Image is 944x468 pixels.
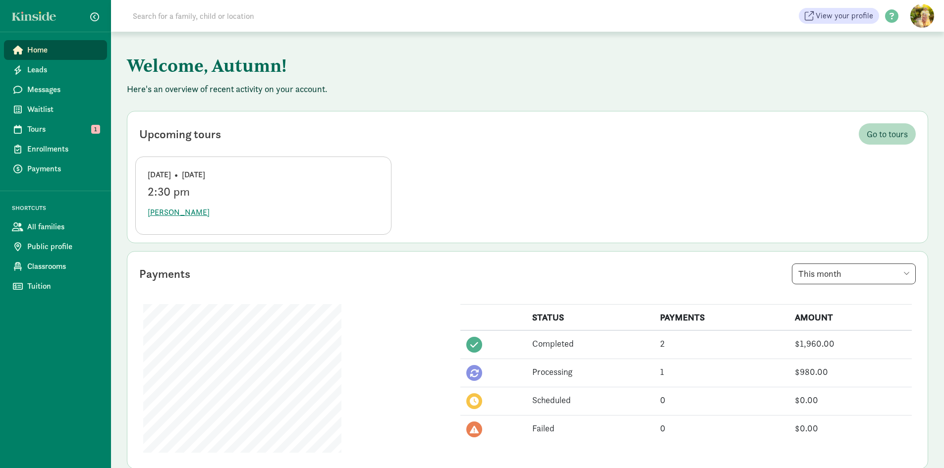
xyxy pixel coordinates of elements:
[4,217,107,237] a: All families
[799,8,879,24] a: View your profile
[27,104,99,115] span: Waitlist
[27,260,99,272] span: Classrooms
[139,125,221,143] div: Upcoming tours
[27,84,99,96] span: Messages
[4,100,107,119] a: Waitlist
[660,393,783,407] div: 0
[795,337,906,350] div: $1,960.00
[148,203,210,222] button: [PERSON_NAME]
[27,241,99,253] span: Public profile
[660,337,783,350] div: 2
[532,365,648,378] div: Processing
[859,123,916,145] a: Go to tours
[148,169,379,181] div: [DATE] • [DATE]
[816,10,873,22] span: View your profile
[148,207,210,218] span: [PERSON_NAME]
[789,305,912,331] th: AMOUNT
[4,80,107,100] a: Messages
[91,125,100,134] span: 1
[127,6,405,26] input: Search for a family, child or location
[867,127,908,141] span: Go to tours
[4,40,107,60] a: Home
[654,305,789,331] th: PAYMENTS
[795,421,906,435] div: $0.00
[660,421,783,435] div: 0
[4,257,107,276] a: Classrooms
[894,420,944,468] iframe: Chat Widget
[4,237,107,257] a: Public profile
[4,276,107,296] a: Tuition
[532,337,648,350] div: Completed
[4,159,107,179] a: Payments
[532,421,648,435] div: Failed
[27,64,99,76] span: Leads
[27,44,99,56] span: Home
[660,365,783,378] div: 1
[526,305,654,331] th: STATUS
[148,185,379,199] div: 2:30 pm
[532,393,648,407] div: Scheduled
[27,143,99,155] span: Enrollments
[795,365,906,378] div: $980.00
[139,265,190,283] div: Payments
[4,60,107,80] a: Leads
[27,123,99,135] span: Tours
[795,393,906,407] div: $0.00
[27,280,99,292] span: Tuition
[4,119,107,139] a: Tours 1
[127,48,617,83] h1: Welcome, Autumn!
[127,83,928,95] p: Here's an overview of recent activity on your account.
[27,163,99,175] span: Payments
[4,139,107,159] a: Enrollments
[27,221,99,233] span: All families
